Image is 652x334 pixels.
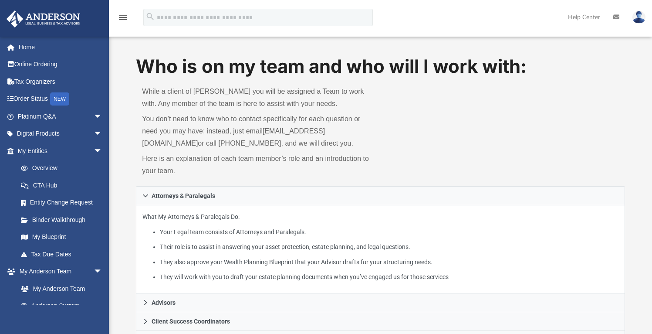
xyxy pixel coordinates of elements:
a: menu [118,17,128,23]
li: Their role is to assist in answering your asset protection, estate planning, and legal questions. [160,242,618,252]
li: They will work with you to draft your estate planning documents when you’ve engaged us for those ... [160,272,618,283]
a: [EMAIL_ADDRESS][DOMAIN_NAME] [142,127,325,147]
span: arrow_drop_down [94,125,111,143]
p: You don’t need to know who to contact specifically for each question or need you may have; instea... [142,113,374,150]
span: Advisors [152,300,176,306]
a: Binder Walkthrough [12,211,115,228]
a: My Entitiesarrow_drop_down [6,142,115,160]
a: Online Ordering [6,56,115,73]
p: While a client of [PERSON_NAME] you will be assigned a Team to work with. Any member of the team ... [142,85,374,110]
p: Here is an explanation of each team member’s role and an introduction to your team. [142,153,374,177]
li: Your Legal team consists of Attorneys and Paralegals. [160,227,618,238]
a: Order StatusNEW [6,90,115,108]
div: NEW [50,92,69,106]
a: Advisors [136,293,625,312]
i: search [145,12,155,21]
div: Attorneys & Paralegals [136,205,625,294]
h1: Who is on my team and who will I work with: [136,54,625,79]
a: Home [6,38,115,56]
a: Anderson System [12,297,111,315]
a: Client Success Coordinators [136,312,625,331]
img: Anderson Advisors Platinum Portal [4,10,83,27]
a: CTA Hub [12,177,115,194]
a: Platinum Q&Aarrow_drop_down [6,108,115,125]
a: Tax Organizers [6,73,115,90]
i: menu [118,12,128,23]
a: Tax Due Dates [12,245,115,263]
a: My Anderson Team [12,280,107,297]
a: Entity Change Request [12,194,115,211]
span: arrow_drop_down [94,142,111,160]
p: What My Attorneys & Paralegals Do: [142,211,618,283]
span: arrow_drop_down [94,263,111,281]
span: arrow_drop_down [94,108,111,126]
a: My Anderson Teamarrow_drop_down [6,263,111,280]
img: User Pic [632,11,645,24]
a: My Blueprint [12,228,111,246]
span: Attorneys & Paralegals [152,193,215,199]
li: They also approve your Wealth Planning Blueprint that your Advisor drafts for your structuring ne... [160,257,618,268]
a: Digital Productsarrow_drop_down [6,125,115,143]
a: Overview [12,160,115,177]
a: Attorneys & Paralegals [136,186,625,205]
span: Client Success Coordinators [152,318,230,324]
